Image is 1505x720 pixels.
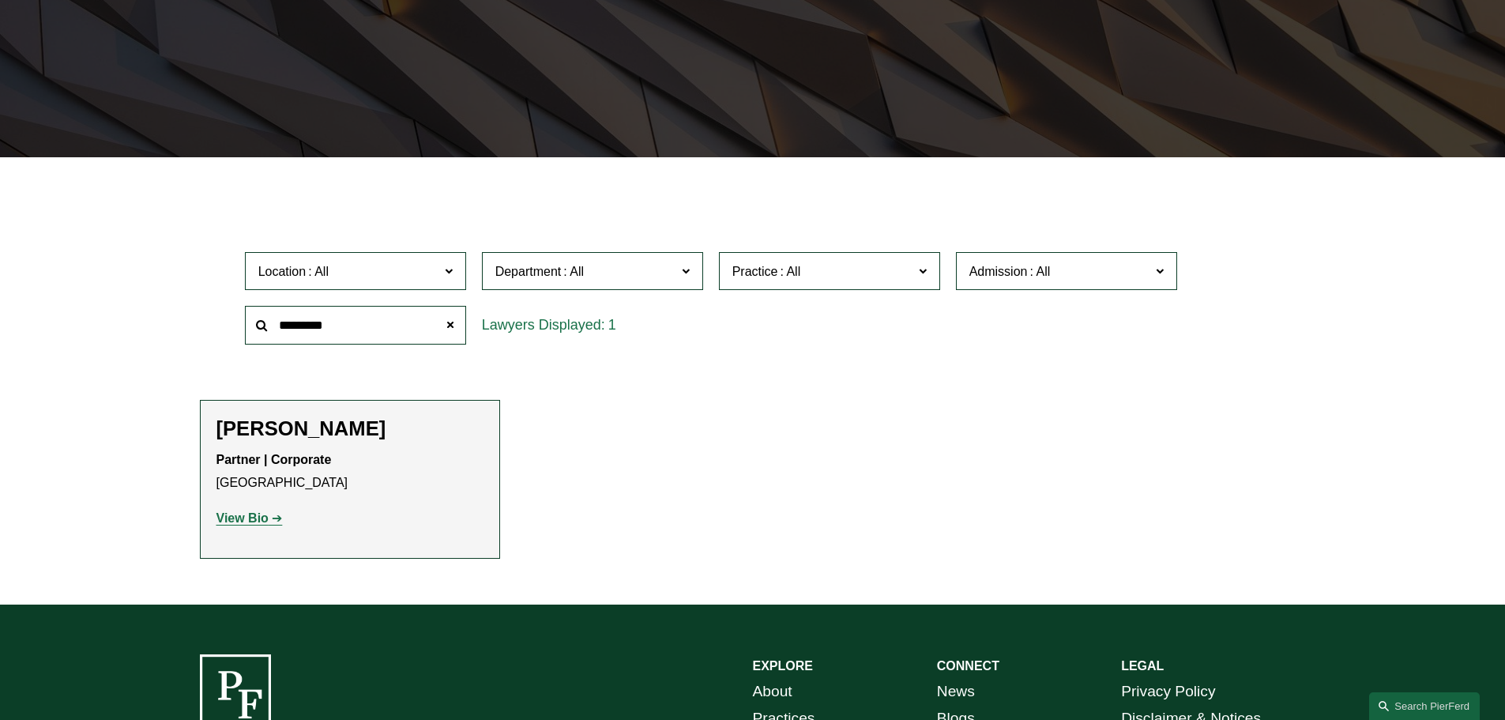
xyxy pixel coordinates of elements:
a: Privacy Policy [1121,678,1215,706]
h2: [PERSON_NAME] [216,417,483,441]
a: News [937,678,975,706]
strong: View Bio [216,511,269,525]
strong: EXPLORE [753,659,813,673]
a: View Bio [216,511,283,525]
span: 1 [608,317,616,333]
span: Department [495,265,562,278]
strong: CONNECT [937,659,999,673]
strong: Partner | Corporate [216,453,332,466]
a: Search this site [1369,692,1480,720]
span: Practice [732,265,778,278]
p: [GEOGRAPHIC_DATA] [216,449,483,495]
span: Admission [969,265,1028,278]
span: Location [258,265,307,278]
strong: LEGAL [1121,659,1164,673]
a: About [753,678,792,706]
